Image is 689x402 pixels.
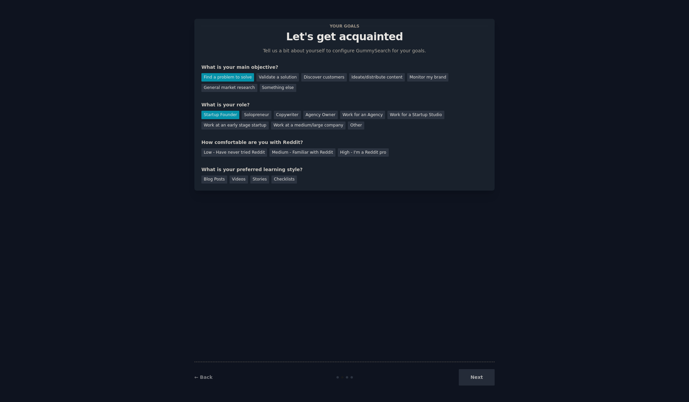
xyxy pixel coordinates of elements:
div: Work for a Startup Studio [387,111,444,119]
div: Blog Posts [201,175,227,184]
div: How comfortable are you with Reddit? [201,139,488,146]
span: Your goals [328,22,361,30]
div: What is your role? [201,101,488,108]
div: Checklists [271,175,297,184]
div: Startup Founder [201,111,239,119]
div: Videos [230,175,248,184]
div: Ideate/distribute content [349,73,405,82]
div: Monitor my brand [407,73,448,82]
div: Other [348,121,364,130]
div: Copywriter [274,111,301,119]
a: ← Back [194,374,212,380]
div: Discover customers [301,73,347,82]
div: Find a problem to solve [201,73,254,82]
div: Work at an early stage startup [201,121,269,130]
div: High - I'm a Reddit pro [338,148,389,157]
div: Solopreneur [242,111,271,119]
div: Something else [260,84,296,92]
div: Work at a medium/large company [271,121,346,130]
div: What is your main objective? [201,64,488,71]
p: Let's get acquainted [201,31,488,43]
div: General market research [201,84,257,92]
div: Agency Owner [303,111,338,119]
div: Low - Have never tried Reddit [201,148,267,157]
div: Medium - Familiar with Reddit [269,148,335,157]
div: Work for an Agency [340,111,385,119]
p: Tell us a bit about yourself to configure GummySearch for your goals. [260,47,429,54]
div: Validate a solution [256,73,299,82]
div: Stories [250,175,269,184]
div: What is your preferred learning style? [201,166,488,173]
